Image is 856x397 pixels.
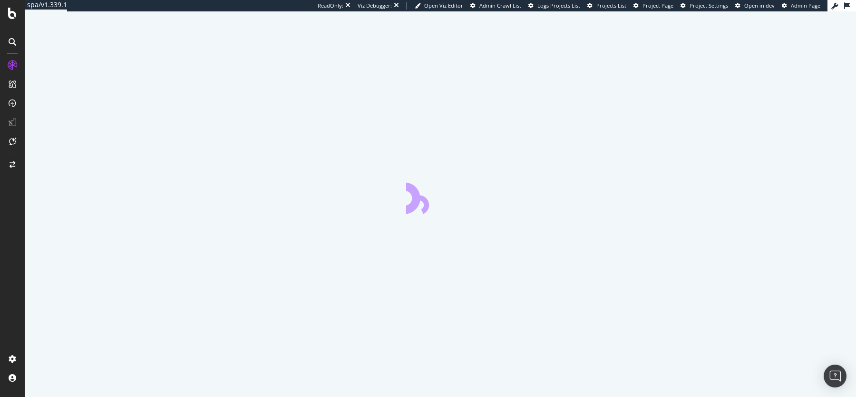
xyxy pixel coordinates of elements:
span: Project Settings [690,2,728,9]
span: Open Viz Editor [424,2,463,9]
span: Project Page [642,2,673,9]
a: Open in dev [735,2,775,10]
span: Projects List [596,2,626,9]
span: Admin Crawl List [479,2,521,9]
a: Project Page [633,2,673,10]
a: Admin Page [782,2,820,10]
a: Logs Projects List [528,2,580,10]
div: Open Intercom Messenger [824,365,846,387]
span: Open in dev [744,2,775,9]
a: Project Settings [681,2,728,10]
a: Admin Crawl List [470,2,521,10]
span: Logs Projects List [537,2,580,9]
span: Admin Page [791,2,820,9]
div: ReadOnly: [318,2,343,10]
div: animation [406,179,475,214]
a: Open Viz Editor [415,2,463,10]
a: Projects List [587,2,626,10]
div: Viz Debugger: [358,2,392,10]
